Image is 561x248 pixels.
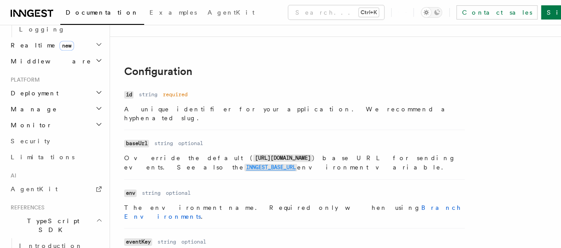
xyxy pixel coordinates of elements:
[253,154,312,162] code: [URL][DOMAIN_NAME]
[7,133,104,149] a: Security
[124,65,192,78] a: Configuration
[124,238,152,246] code: eventKey
[16,21,104,37] a: Logging
[124,105,465,122] p: A unique identifier for your application. We recommend a hyphenated slug.
[142,189,161,197] dd: string
[202,3,260,24] a: AgentKit
[181,238,206,245] dd: optional
[166,189,191,197] dd: optional
[7,89,59,98] span: Deployment
[124,203,465,221] p: The environment name. Required only when using .
[244,164,297,171] a: INNGEST_BASE_URL
[7,217,96,234] span: TypeScript SDK
[7,57,91,66] span: Middleware
[7,85,104,101] button: Deployment
[7,181,104,197] a: AgentKit
[154,140,173,147] dd: string
[421,7,442,18] button: Toggle dark mode
[7,41,74,50] span: Realtime
[124,140,149,147] code: baseUrl
[7,76,40,83] span: Platform
[124,204,461,220] a: Branch Environments
[163,91,188,98] dd: required
[208,9,255,16] span: AgentKit
[7,101,104,117] button: Manage
[19,26,65,33] span: Logging
[60,3,144,25] a: Documentation
[11,138,50,145] span: Security
[66,9,139,16] span: Documentation
[288,5,384,20] button: Search...Ctrl+K
[7,149,104,165] a: Limitations
[11,154,75,161] span: Limitations
[11,185,58,193] span: AgentKit
[7,105,57,114] span: Manage
[7,121,52,130] span: Monitor
[157,238,176,245] dd: string
[59,41,74,51] span: new
[456,5,537,20] a: Contact sales
[124,154,465,172] p: Override the default ( ) base URL for sending events. See also the environment variable.
[359,8,379,17] kbd: Ctrl+K
[7,213,104,238] button: TypeScript SDK
[178,140,203,147] dd: optional
[139,91,157,98] dd: string
[7,204,44,211] span: References
[7,53,104,69] button: Middleware
[124,91,133,98] code: id
[7,117,104,133] button: Monitor
[124,189,137,197] code: env
[7,37,104,53] button: Realtimenew
[144,3,202,24] a: Examples
[149,9,197,16] span: Examples
[7,172,16,179] span: AI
